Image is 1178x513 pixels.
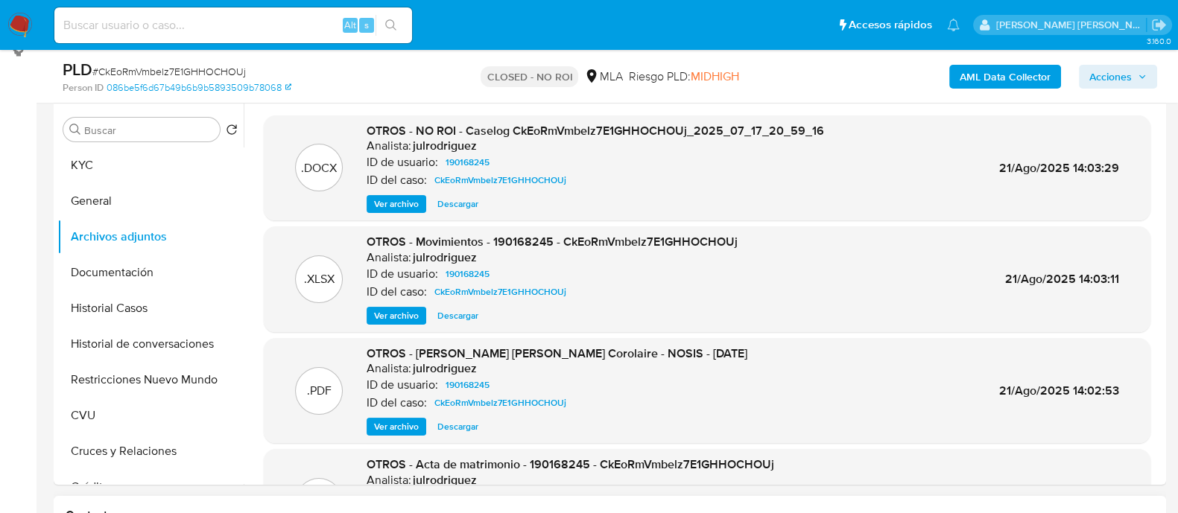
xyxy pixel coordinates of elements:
[440,153,495,171] a: 190168245
[1151,17,1167,33] a: Salir
[437,308,478,323] span: Descargar
[960,65,1051,89] b: AML Data Collector
[344,18,356,32] span: Alt
[304,271,335,287] p: .XLSX
[57,290,244,326] button: Historial Casos
[430,307,486,325] button: Descargar
[413,473,477,488] h6: julrodriguez
[367,418,426,436] button: Ver archivo
[367,345,747,362] span: OTROS - [PERSON_NAME] [PERSON_NAME] Corolaire - NOSIS - [DATE]
[57,183,244,219] button: General
[428,283,572,301] a: CkEoRmVmbelz7E1GHHOCHOUj
[63,57,92,81] b: PLD
[849,17,932,33] span: Accesos rápidos
[364,18,369,32] span: s
[999,382,1119,399] span: 21/Ago/2025 14:02:53
[367,195,426,213] button: Ver archivo
[413,361,477,376] h6: julrodriguez
[367,173,427,188] p: ID del caso:
[996,18,1147,32] p: emmanuel.vitiello@mercadolibre.com
[999,159,1119,176] span: 21/Ago/2025 14:03:29
[57,362,244,398] button: Restricciones Nuevo Mundo
[376,15,406,36] button: search-icon
[428,394,572,412] a: CkEoRmVmbelz7E1GHHOCHOUj
[584,68,622,85] div: MLA
[57,398,244,433] button: CVU
[57,469,244,505] button: Créditos
[413,250,477,265] h6: julrodriguez
[446,153,490,171] span: 190168245
[446,265,490,283] span: 190168245
[947,19,960,31] a: Notificaciones
[367,377,438,392] p: ID de usuario:
[63,81,104,95] b: Person ID
[367,473,411,488] p: Analista:
[1079,65,1157,89] button: Acciones
[440,265,495,283] a: 190168245
[367,284,427,299] p: ID del caso:
[57,147,244,183] button: KYC
[367,361,411,376] p: Analista:
[374,419,419,434] span: Ver archivo
[374,197,419,211] span: Ver archivo
[301,160,337,176] p: .DOCX
[367,155,438,170] p: ID de usuario:
[367,267,438,281] p: ID de usuario:
[367,395,427,410] p: ID del caso:
[374,308,419,323] span: Ver archivo
[92,64,246,79] span: # CkEoRmVmbelz7E1GHHOCHOUj
[1005,270,1119,287] span: 21/Ago/2025 14:03:11
[690,68,738,85] span: MIDHIGH
[430,418,486,436] button: Descargar
[434,394,566,412] span: CkEoRmVmbelz7E1GHHOCHOUj
[446,376,490,394] span: 190168245
[440,376,495,394] a: 190168245
[57,219,244,255] button: Archivos adjuntos
[367,456,774,473] span: OTROS - Acta de matrimonio - 190168245 - CkEoRmVmbelz7E1GHHOCHOUj
[430,195,486,213] button: Descargar
[628,68,738,85] span: Riesgo PLD:
[413,138,477,153] h6: julrodriguez
[84,124,214,137] input: Buscar
[437,419,478,434] span: Descargar
[367,138,411,153] p: Analista:
[226,124,238,140] button: Volver al orden por defecto
[54,16,412,35] input: Buscar usuario o caso...
[107,81,291,95] a: 086be5f6d67b49b6b9b5893509b78068
[367,250,411,265] p: Analista:
[367,233,738,250] span: OTROS - Movimientos - 190168245 - CkEoRmVmbelz7E1GHHOCHOUj
[307,383,332,399] p: .PDF
[57,255,244,290] button: Documentación
[1146,35,1171,47] span: 3.160.0
[57,433,244,469] button: Cruces y Relaciones
[367,307,426,325] button: Ver archivo
[434,283,566,301] span: CkEoRmVmbelz7E1GHHOCHOUj
[428,171,572,189] a: CkEoRmVmbelz7E1GHHOCHOUj
[69,124,81,136] button: Buscar
[437,197,478,211] span: Descargar
[481,66,578,87] p: CLOSED - NO ROI
[949,65,1061,89] button: AML Data Collector
[367,122,824,139] span: OTROS - NO ROI - Caselog CkEoRmVmbelz7E1GHHOCHOUj_2025_07_17_20_59_16
[434,171,566,189] span: CkEoRmVmbelz7E1GHHOCHOUj
[1089,65,1132,89] span: Acciones
[57,326,244,362] button: Historial de conversaciones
